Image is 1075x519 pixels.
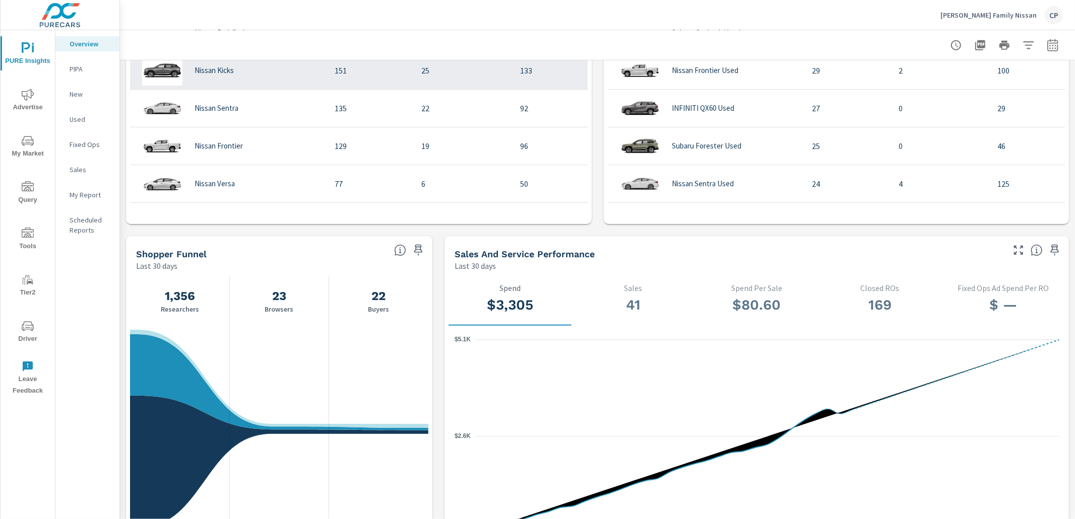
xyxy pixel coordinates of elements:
span: Tier2 [4,274,52,299]
p: Spend [457,283,564,292]
p: Fixed Ops [70,139,111,150]
h3: 169 [827,296,934,314]
p: Nissan Sentra [195,104,238,113]
h3: $80.60 [703,296,810,314]
p: Subaru Forester Used [672,141,742,151]
p: 2 [899,64,982,77]
img: glamour [142,55,182,86]
h5: Sales and Service Performance [455,249,595,259]
div: Sales [55,162,119,177]
div: New [55,87,119,102]
span: Leave Feedback [4,360,52,397]
p: Last 30 days [455,260,496,272]
img: glamour [620,131,660,161]
img: glamour [620,169,660,199]
p: Nissan Versa [195,179,235,188]
p: My Report [70,190,111,200]
p: 29 [812,64,883,77]
p: Closed ROs [827,283,934,292]
p: 92 [520,102,627,114]
p: Scheduled Reports [70,215,111,235]
p: 6 [421,178,504,190]
div: My Report [55,187,119,202]
span: Advertise [4,89,52,113]
img: glamour [142,93,182,123]
p: 50 [520,178,627,190]
p: New [70,89,111,99]
div: Overview [55,36,119,51]
span: Tools [4,228,52,252]
p: Nissan Frontier Used [672,66,739,75]
h3: $3,305 [457,296,564,314]
p: Spend Per Sale [703,283,810,292]
span: PURE Insights [4,42,52,67]
text: $2.6K [455,433,471,440]
p: Overview [70,39,111,49]
img: glamour [142,169,182,199]
img: glamour [620,93,660,123]
div: PIPA [55,61,119,77]
p: 96 [520,140,627,152]
p: PIPA [70,64,111,74]
button: Print Report [994,35,1015,55]
p: 0 [899,140,982,152]
button: Select Date Range [1043,35,1063,55]
span: Save this to your personalized report [1047,242,1063,258]
div: Used [55,112,119,127]
span: Query [4,181,52,206]
div: CP [1045,6,1063,24]
p: 27 [812,102,883,114]
div: Scheduled Reports [55,212,119,238]
p: 25 [812,140,883,152]
span: Know where every customer is during their purchase journey. View customer activity from first cli... [394,244,406,256]
button: Apply Filters [1019,35,1039,55]
p: 19 [421,140,504,152]
p: Nissan Frontier [195,141,243,151]
p: 133 [520,64,627,77]
p: 22 [421,102,504,114]
span: Select a tab to understand performance over the selected time range. [1031,244,1043,256]
img: glamour [620,55,660,86]
p: INFINITI QX60 Used [672,104,735,113]
p: Nissan Sentra Used [672,179,734,188]
button: "Export Report to PDF" [970,35,990,55]
p: 24 [812,178,883,190]
button: Make Fullscreen [1010,242,1027,258]
p: Sales [70,165,111,175]
p: 135 [335,102,405,114]
p: Nissan Kicks [195,66,234,75]
p: Used [70,114,111,124]
p: 0 [899,102,982,114]
p: Last 30 days [136,260,177,272]
p: 129 [335,140,405,152]
h3: $ — [950,296,1057,314]
p: 151 [335,64,405,77]
p: [PERSON_NAME] Family Nissan [940,11,1037,20]
p: Sales [580,283,687,292]
text: $5.1K [455,336,471,343]
p: 25 [421,64,504,77]
img: glamour [142,131,182,161]
p: 4 [899,178,982,190]
span: Save this to your personalized report [410,242,426,258]
div: Fixed Ops [55,137,119,152]
p: 77 [335,178,405,190]
span: Driver [4,320,52,345]
h5: Shopper Funnel [136,249,207,259]
h3: 41 [580,296,687,314]
p: Fixed Ops Ad Spend Per RO [950,283,1057,292]
span: My Market [4,135,52,160]
div: nav menu [1,30,55,401]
